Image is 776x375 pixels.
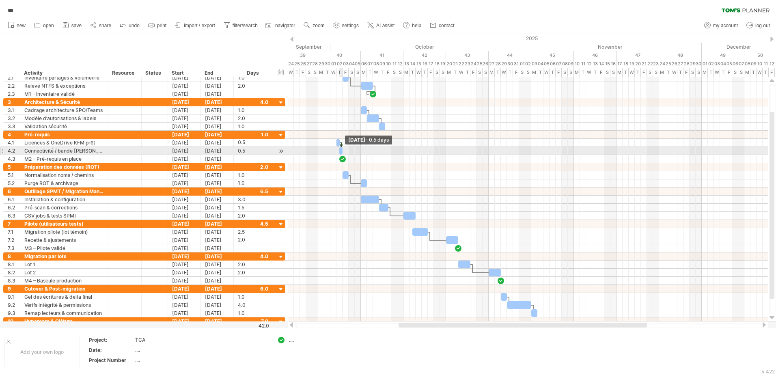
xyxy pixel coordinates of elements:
[24,163,104,171] div: Préparation des données (ROT)
[238,179,268,187] div: 1.0
[324,60,330,68] div: Tuesday, 30 September 2025
[543,60,550,68] div: Wednesday, 5 November 2025
[238,212,268,220] div: 2.0
[264,20,297,31] a: navigator
[168,139,201,147] div: [DATE]
[300,60,306,68] div: Friday, 26 September 2025
[379,60,385,68] div: Thursday, 9 October 2025
[574,51,616,60] div: 46
[294,60,300,68] div: Thursday, 25 September 2025
[24,147,104,155] div: Connectivité / bande [PERSON_NAME] OK
[173,20,218,31] a: import / export
[330,60,336,68] div: Wednesday, 1 October 2025
[168,90,201,98] div: [DATE]
[489,68,495,77] div: Monday, 27 October 2025
[145,69,163,77] div: Status
[519,68,525,77] div: Saturday, 1 November 2025
[24,69,103,77] div: Activity
[201,212,234,220] div: [DATE]
[8,220,20,228] div: 7
[318,60,324,68] div: Monday, 29 September 2025
[683,60,690,68] div: Friday, 28 November 2025
[157,23,166,28] span: print
[312,68,318,77] div: Sunday, 28 September 2025
[690,60,696,68] div: Saturday, 29 November 2025
[318,68,324,77] div: Monday, 29 September 2025
[763,60,769,68] div: Thursday, 11 December 2025
[324,68,330,77] div: Tuesday, 30 September 2025
[635,60,641,68] div: Thursday, 20 November 2025
[513,68,519,77] div: Friday, 31 October 2025
[238,196,268,203] div: 3.0
[168,131,201,138] div: [DATE]
[118,20,142,31] a: undo
[238,82,268,90] div: 2.0
[562,60,568,68] div: Saturday, 8 November 2025
[568,68,574,77] div: Sunday, 9 November 2025
[88,20,114,31] a: share
[458,60,464,68] div: Wednesday, 22 October 2025
[24,179,104,187] div: Purge ROT & archivage
[629,68,635,77] div: Wednesday, 19 November 2025
[641,60,647,68] div: Friday, 21 November 2025
[233,69,272,77] div: Days
[659,51,702,60] div: 48
[580,68,586,77] div: Tuesday, 11 November 2025
[397,68,403,77] div: Sunday, 12 October 2025
[738,60,744,68] div: Sunday, 7 December 2025
[623,60,629,68] div: Tuesday, 18 November 2025
[412,23,421,28] span: help
[355,68,361,77] div: Sunday, 5 October 2025
[222,20,260,31] a: filter/search
[8,212,20,220] div: 6.3
[690,68,696,77] div: Saturday, 29 November 2025
[238,123,268,130] div: 1.0
[336,60,343,68] div: Thursday, 2 October 2025
[401,20,424,31] a: help
[32,20,56,31] a: open
[8,179,20,187] div: 5.2
[365,20,397,31] a: AI assist
[483,60,489,68] div: Sunday, 26 October 2025
[562,68,568,77] div: Saturday, 8 November 2025
[24,212,104,220] div: CSV jobs & tests SPMT
[168,114,201,122] div: [DATE]
[373,60,379,68] div: Wednesday, 8 October 2025
[349,60,355,68] div: Saturday, 4 October 2025
[184,23,215,28] span: import / export
[379,68,385,77] div: Thursday, 9 October 2025
[464,60,470,68] div: Thursday, 23 October 2025
[738,68,744,77] div: Sunday, 7 December 2025
[598,68,604,77] div: Friday, 14 November 2025
[8,131,20,138] div: 4
[519,43,702,51] div: November 2025
[763,68,769,77] div: Thursday, 11 December 2025
[556,60,562,68] div: Friday, 7 November 2025
[43,23,54,28] span: open
[238,114,268,122] div: 2.0
[391,68,397,77] div: Saturday, 11 October 2025
[671,68,677,77] div: Wednesday, 26 November 2025
[714,60,720,68] div: Wednesday, 3 December 2025
[361,68,367,77] div: Monday, 6 October 2025
[501,68,507,77] div: Wednesday, 29 October 2025
[464,68,470,77] div: Thursday, 23 October 2025
[201,171,234,179] div: [DATE]
[757,60,763,68] div: Wednesday, 10 December 2025
[8,90,20,98] div: 2.3
[277,147,285,155] div: scroll to activity
[24,106,104,114] div: Cadrage architecture SPO/Teams
[629,60,635,68] div: Wednesday, 19 November 2025
[647,68,653,77] div: Saturday, 22 November 2025
[720,60,726,68] div: Thursday, 4 December 2025
[8,196,20,203] div: 6.1
[769,60,775,68] div: Friday, 12 December 2025
[653,68,659,77] div: Sunday, 23 November 2025
[24,123,104,130] div: Validation sécurité
[24,90,104,98] div: M1 – Inventaire validé
[732,60,738,68] div: Saturday, 6 December 2025
[750,60,757,68] div: Tuesday, 9 December 2025
[201,139,234,147] div: [DATE]
[416,60,422,68] div: Wednesday, 15 October 2025
[623,68,629,77] div: Tuesday, 18 November 2025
